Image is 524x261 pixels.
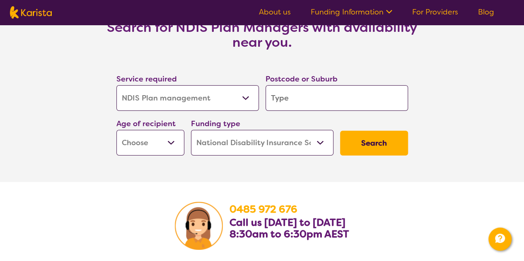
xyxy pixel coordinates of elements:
label: Service required [116,74,177,84]
b: 8:30am to 6:30pm AEST [229,227,349,241]
h3: Search for NDIS Plan Managers with availability near you. [97,20,428,50]
button: Search [340,131,408,156]
a: For Providers [412,7,458,17]
input: Type [266,85,408,111]
a: About us [259,7,291,17]
img: Karista Client Service [175,202,223,250]
label: Funding type [191,119,240,129]
a: Funding Information [311,7,392,17]
b: Call us [DATE] to [DATE] [229,216,345,229]
label: Postcode or Suburb [266,74,338,84]
button: Channel Menu [488,227,512,251]
a: Blog [478,7,494,17]
a: 0485 972 676 [229,203,297,216]
label: Age of recipient [116,119,176,129]
img: Karista logo [10,6,52,19]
